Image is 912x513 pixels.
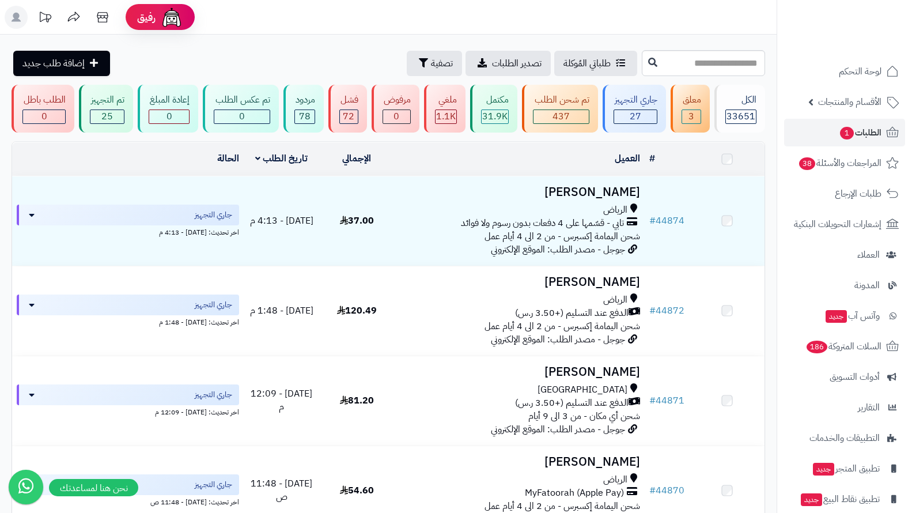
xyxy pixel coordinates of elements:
[17,495,239,507] div: اخر تحديث: [DATE] - 11:48 ص
[826,310,847,323] span: جديد
[801,493,822,506] span: جديد
[149,93,190,107] div: إعادة المبلغ
[485,499,640,513] span: شحن اليمامة إكسبرس - من 2 الى 4 أيام عمل
[784,485,905,513] a: تطبيق نقاط البيعجديد
[668,85,712,133] a: معلق 3
[90,93,124,107] div: تم التجهيز
[813,463,834,476] span: جديد
[195,299,232,311] span: جاري التجهيز
[251,387,312,414] span: [DATE] - 12:09 م
[492,56,542,70] span: تصدير الطلبات
[214,93,270,107] div: تم عكس الطلب
[9,85,77,133] a: الطلب باطل 0
[239,110,245,123] span: 0
[554,51,637,76] a: طلباتي المُوكلة
[149,110,189,123] div: 0
[77,85,135,133] a: تم التجهيز 25
[383,93,411,107] div: مرفوض
[799,157,815,170] span: 38
[255,152,308,165] a: تاريخ الطلب
[485,319,640,333] span: شحن اليمامة إكسبرس - من 2 الى 4 أيام عمل
[824,308,880,324] span: وآتس آب
[399,365,641,379] h3: [PERSON_NAME]
[399,186,641,199] h3: [PERSON_NAME]
[436,110,456,123] span: 1.1K
[533,110,588,123] div: 437
[299,110,311,123] span: 78
[649,214,684,228] a: #44874
[649,394,656,408] span: #
[340,110,358,123] div: 72
[614,93,657,107] div: جاري التجهيز
[614,110,657,123] div: 27
[251,477,312,504] span: [DATE] - 11:48 ص
[466,51,551,76] a: تصدير الطلبات
[342,152,371,165] a: الإجمالي
[250,214,313,228] span: [DATE] - 4:13 م
[649,484,656,497] span: #
[649,152,655,165] a: #
[160,6,183,29] img: ai-face.png
[195,479,232,491] span: جاري التجهيز
[834,31,901,55] img: logo-2.png
[784,363,905,391] a: أدوات التسويق
[839,63,881,80] span: لوحة التحكم
[528,409,640,423] span: شحن أي مكان - من 3 الى 9 أيام
[482,110,508,123] div: 31898
[195,389,232,401] span: جاري التجهيز
[854,277,880,293] span: المدونة
[784,180,905,208] a: طلبات الإرجاع
[468,85,520,133] a: مكتمل 31.9K
[682,110,701,123] div: 3
[485,229,640,243] span: شحن اليمامة إكسبرس - من 2 الى 4 أيام عمل
[369,85,422,133] a: مرفوض 0
[461,217,624,230] span: تابي - قسّمها على 4 دفعات بدون رسوم ولا فوائد
[17,225,239,237] div: اخر تحديث: [DATE] - 4:13 م
[515,307,629,320] span: الدفع عند التسليم (+3.50 ر.س)
[281,85,326,133] a: مردود 78
[482,110,508,123] span: 31.9K
[393,110,399,123] span: 0
[17,405,239,417] div: اخر تحديث: [DATE] - 12:09 م
[603,473,627,486] span: الرياض
[431,56,453,70] span: تصفية
[399,455,641,469] h3: [PERSON_NAME]
[649,304,656,318] span: #
[784,424,905,452] a: التطبيقات والخدمات
[538,383,627,397] span: [GEOGRAPHIC_DATA]
[217,152,239,165] a: الحالة
[195,209,232,221] span: جاري التجهيز
[340,394,374,408] span: 81.20
[688,110,694,123] span: 3
[830,369,880,385] span: أدوات التسويق
[857,247,880,263] span: العملاء
[712,85,767,133] a: الكل33651
[649,214,656,228] span: #
[533,93,589,107] div: تم شحن الطلب
[840,127,854,139] span: 1
[166,110,172,123] span: 0
[135,85,200,133] a: إعادة المبلغ 0
[340,484,374,497] span: 54.60
[22,93,66,107] div: الطلب باطل
[435,93,457,107] div: ملغي
[31,6,59,32] a: تحديثات المنصة
[326,85,369,133] a: فشل 72
[481,93,509,107] div: مكتمل
[649,484,684,497] a: #44870
[726,110,755,123] span: 33651
[214,110,269,123] div: 0
[491,333,625,346] span: جوجل - مصدر الطلب: الموقع الإلكتروني
[818,94,881,110] span: الأقسام والمنتجات
[784,149,905,177] a: المراجعات والأسئلة38
[515,397,629,410] span: الدفع عند التسليم (+3.50 ر.س)
[600,85,668,133] a: جاري التجهيز 27
[383,110,410,123] div: 0
[101,110,113,123] span: 25
[784,333,905,360] a: السلات المتروكة186
[137,10,156,24] span: رفيق
[812,461,880,477] span: تطبيق المتجر
[800,491,880,507] span: تطبيق نقاط البيع
[337,304,377,318] span: 120.49
[343,110,354,123] span: 72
